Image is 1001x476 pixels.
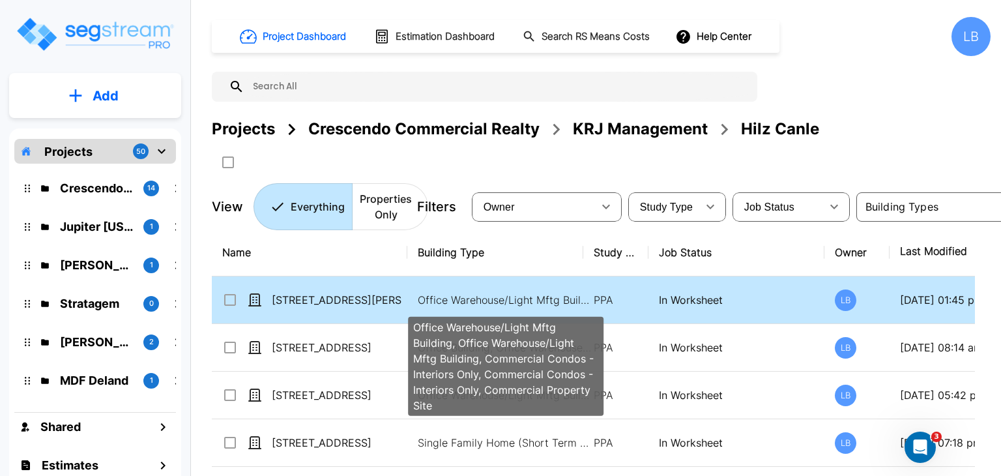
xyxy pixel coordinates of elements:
div: Crescendo Commercial Realty [308,117,540,141]
img: Logo [15,16,175,53]
span: Owner [484,201,515,213]
div: LB [835,337,856,359]
p: Projects [44,143,93,160]
h1: Shared [40,418,81,436]
p: In Worksheet [659,435,814,451]
p: PPA [594,387,638,403]
p: 14 [147,183,155,194]
p: Stratagem [60,295,133,312]
span: 3 [931,432,942,442]
p: PPA [594,292,638,308]
h1: Search RS Means Costs [542,29,650,44]
p: View [212,197,243,216]
p: Single Family Home (Short Term Residential Rental), Single Family Home (Short Term Residential Re... [418,435,594,451]
p: [STREET_ADDRESS] [272,340,402,355]
p: [STREET_ADDRESS] [272,387,402,403]
button: Project Dashboard [235,22,353,51]
p: In Worksheet [659,292,814,308]
p: PPA [594,340,638,355]
button: Properties Only [352,183,428,230]
p: 1 [150,375,153,386]
p: 2 [149,336,154,348]
p: In Worksheet [659,340,814,355]
div: LB [835,385,856,406]
button: SelectAll [215,149,241,175]
button: Estimation Dashboard [369,23,502,50]
p: Add [93,86,119,106]
p: Properties Only [360,191,412,222]
th: Study Type [583,229,648,276]
div: Select [735,188,821,225]
th: Building Type [407,229,583,276]
p: 0 [149,298,154,309]
p: Everything [291,199,345,215]
button: Add [9,77,181,115]
p: Dean Wooten [60,333,133,351]
h1: Estimates [42,456,98,474]
th: Name [212,229,407,276]
p: In Worksheet [659,387,814,403]
div: LB [835,432,856,454]
h1: Project Dashboard [263,29,346,44]
button: Help Center [673,24,757,49]
p: MDF Deland [60,372,133,389]
p: Office Warehouse/Light Mftg Building, Office Warehouse/Light Mftg Building, Commercial Condos - I... [418,292,594,308]
p: Jupiter Texas Real Estate [60,218,133,235]
p: [STREET_ADDRESS] [272,435,402,451]
span: Study Type [640,201,693,213]
button: Everything [254,183,353,230]
div: Hilz Canle [741,117,819,141]
input: Search All [244,72,751,102]
th: Owner [824,229,890,276]
button: Search RS Means Costs [517,24,657,50]
p: 1 [150,221,153,232]
p: Filters [417,197,456,216]
div: Projects [212,117,275,141]
p: Office Warehouse/Light Mftg Building, Office Warehouse/Light Mftg Building, Commercial Condos - I... [413,320,598,413]
div: Platform [254,183,428,230]
p: [STREET_ADDRESS][PERSON_NAME] [272,292,402,308]
div: Select [631,188,697,225]
p: PPA [594,435,638,451]
p: Whitaker Properties, LLC [60,256,133,274]
span: Job Status [744,201,794,213]
div: LB [951,17,991,56]
p: 50 [136,146,145,157]
p: 1 [150,260,153,271]
iframe: Intercom live chat [905,432,936,463]
p: Crescendo Commercial Realty [60,179,133,197]
div: Select [474,188,593,225]
div: KRJ Management [573,117,708,141]
div: LB [835,290,856,311]
th: Job Status [648,229,824,276]
h1: Estimation Dashboard [396,29,495,44]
